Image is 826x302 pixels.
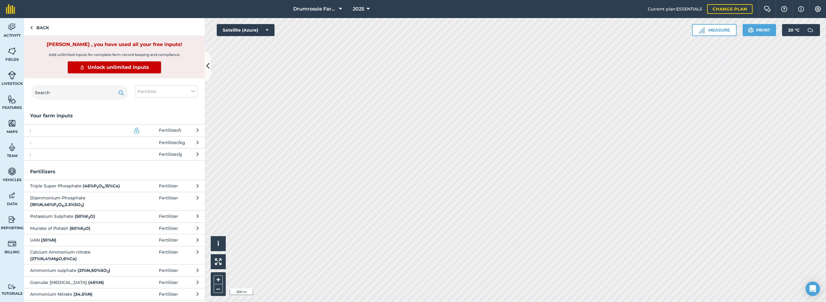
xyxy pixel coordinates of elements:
img: A cog icon [814,6,821,12]
span: Unlock unlimited inputs [88,64,149,71]
strong: [PERSON_NAME] , you have used all your free inputs! [47,41,182,48]
img: Four arrows, one pointing top left, one top right, one bottom right and the last bottom left [215,258,222,265]
button: Diammonium Phosphate (18%N,46%P2O5,2.5%SO3)Fertilizer [24,192,205,211]
img: A question mark icon [781,6,788,12]
button: Ammonium Nitrate (34.5%N)Fertilizer [24,288,205,300]
img: fieldmargin Logo [6,4,15,14]
button: Ammonium sulphate (21%N,60%SO3)Fertilizer [24,264,205,276]
span: i [217,240,219,247]
sub: 5 [102,185,104,189]
button: – [214,284,223,293]
span: Fertilizer / kg [159,139,185,146]
h3: Fertilizers [24,168,205,176]
span: Fertilizer / t [159,127,181,134]
strong: ( 46 % P O , 15 % Ca ) [83,183,120,189]
strong: ( 27 % N , 4 % MgO , 6 % Ca ) [30,256,77,261]
img: svg+xml;base64,PD94bWwgdmVyc2lvbj0iMS4wIiBlbmNvZGluZz0idXRmLTgiPz4KPCEtLSBHZW5lcmF0b3I6IEFkb2JlIE... [804,24,816,36]
strong: ( 60 % K O ) [70,226,90,231]
span: Muriate of Potash [30,225,129,232]
span: 2025 [353,5,364,13]
strong: ( 50 % K O ) [75,214,95,219]
input: Search [31,85,128,100]
span: Diammonium Phosphate [30,195,129,208]
strong: ( 21 % N , 60 % SO ) [78,268,110,273]
span: Fertilizer [138,88,157,95]
button: UAN (30%N)Fertilizer [24,234,205,246]
img: svg+xml;base64,PD94bWwgdmVyc2lvbj0iMS4wIiBlbmNvZGluZz0idXRmLTgiPz4KPCEtLSBHZW5lcmF0b3I6IEFkb2JlIE... [8,71,16,80]
sub: 3 [81,204,82,208]
sub: 3 [107,270,109,274]
sub: 5 [62,204,64,208]
img: svg+xml;base64,PHN2ZyB4bWxucz0iaHR0cDovL3d3dy53My5vcmcvMjAwMC9zdmciIHdpZHRoPSI1NiIgaGVpZ2h0PSI2MC... [8,95,16,104]
a: Back [24,18,55,36]
a: Unlock unlimited inputs [68,61,161,73]
img: svg+xml;base64,PD94bWwgdmVyc2lvbj0iMS4wIiBlbmNvZGluZz0idXRmLTgiPz4KPCEtLSBHZW5lcmF0b3I6IEFkb2JlIE... [8,239,16,248]
img: svg+xml;base64,PHN2ZyB4bWxucz0iaHR0cDovL3d3dy53My5vcmcvMjAwMC9zdmciIHdpZHRoPSI1NiIgaGVpZ2h0PSI2MC... [8,47,16,56]
span: Calcium Ammonium nitrate [30,249,129,262]
img: Ruler icon [699,27,705,33]
sub: 2 [88,216,90,220]
img: svg+xml;base64,PD94bWwgdmVyc2lvbj0iMS4wIiBlbmNvZGluZz0idXRmLTgiPz4KPCEtLSBHZW5lcmF0b3I6IEFkb2JlIE... [8,23,16,32]
button: Fertilizer [135,85,197,97]
img: svg+xml;base64,PHN2ZyB4bWxucz0iaHR0cDovL3d3dy53My5vcmcvMjAwMC9zdmciIHdpZHRoPSIxOSIgaGVpZ2h0PSIyNC... [118,89,124,96]
button: i [211,236,226,251]
span: : [30,151,129,158]
img: svg+xml;base64,PD94bWwgdmVyc2lvbj0iMS4wIiBlbmNvZGluZz0idXRmLTgiPz4KPCEtLSBHZW5lcmF0b3I6IEFkb2JlIE... [8,284,16,290]
span: Ammonium sulphate [30,267,129,274]
img: svg+xml;base64,PD94bWwgdmVyc2lvbj0iMS4wIiBlbmNvZGluZz0idXRmLTgiPz4KPCEtLSBHZW5lcmF0b3I6IEFkb2JlIE... [8,143,16,152]
span: Triple Super Phosphate [30,183,129,189]
span: : [30,139,129,146]
sub: 2 [56,204,58,208]
span: Fertilizer / g [159,151,182,158]
strong: ( 30 % N ) [41,237,56,243]
button: Triple Super Phosphate (46%P2O5,15%Ca)Fertilizer [24,180,205,192]
img: svg+xml;base64,PHN2ZyB4bWxucz0iaHR0cDovL3d3dy53My5vcmcvMjAwMC9zdmciIHdpZHRoPSIxOSIgaGVpZ2h0PSIyNC... [748,26,754,34]
button: Calcium Ammonium nitrate (27%N,4%MgO,6%Ca)Fertilizer [24,246,205,265]
button: Measure [692,24,737,36]
span: Granular [MEDICAL_DATA] [30,279,129,286]
span: UAN [30,237,129,243]
sub: 2 [83,227,85,231]
button: Print [743,24,776,36]
strong: ( 18 % N , 46 % P O , 2.5 % SO ) [30,202,84,207]
button: Muriate of Potash (60%K2O)Fertilizer [24,222,205,234]
span: Potassium Sulphate [30,213,129,220]
img: svg+xml;base64,PHN2ZyB4bWxucz0iaHR0cDovL3d3dy53My5vcmcvMjAwMC9zdmciIHdpZHRoPSIxNyIgaGVpZ2h0PSIxNy... [798,5,804,13]
img: svg+xml;base64,PHN2ZyB4bWxucz0iaHR0cDovL3d3dy53My5vcmcvMjAwMC9zdmciIHdpZHRoPSI1NiIgaGVpZ2h0PSI2MC... [8,119,16,128]
strong: ( 34.5 % N ) [73,291,92,297]
a: Change plan [707,4,753,14]
span: 20 ° C [788,24,800,36]
img: svg+xml;base64,PHN2ZyB4bWxucz0iaHR0cDovL3d3dy53My5vcmcvMjAwMC9zdmciIHdpZHRoPSI5IiBoZWlnaHQ9IjI0Ii... [30,24,33,31]
button: : Fertilizer/g [24,148,205,160]
h3: Your farm inputs [24,112,205,120]
img: svg+xml;base64,PD94bWwgdmVyc2lvbj0iMS4wIiBlbmNvZGluZz0idXRmLTgiPz4KPCEtLSBHZW5lcmF0b3I6IEFkb2JlIE... [8,167,16,176]
button: 20 °C [782,24,820,36]
button: Granular [MEDICAL_DATA] (46%N)Fertilizer [24,276,205,288]
button: : Fertilizer/kg [24,137,205,148]
button: Satellite (Azure) [217,24,275,36]
span: : [30,127,129,134]
div: Open Intercom Messenger [806,282,820,296]
span: Drumrossie Farms [293,5,337,13]
span: Add unlimited inputs for complete farm record keeping and compliance. [49,51,180,58]
img: svg+xml;base64,PD94bWwgdmVyc2lvbj0iMS4wIiBlbmNvZGluZz0idXRmLTgiPz4KPCEtLSBHZW5lcmF0b3I6IEFkb2JlIE... [8,215,16,224]
strong: ( 46 % N ) [88,280,104,285]
span: Current plan : ESSENTIALS [648,6,702,12]
button: + [214,275,223,284]
img: Two speech bubbles overlapping with the left bubble in the forefront [764,6,771,12]
button: Potassium Sulphate (50%K2O)Fertilizer [24,210,205,222]
span: Ammonium Nitrate [30,291,129,297]
img: svg+xml;base64,PD94bWwgdmVyc2lvbj0iMS4wIiBlbmNvZGluZz0idXRmLTgiPz4KPCEtLSBHZW5lcmF0b3I6IEFkb2JlIE... [8,191,16,200]
button: : Fertilizer/t [24,124,205,137]
sub: 2 [97,185,98,189]
img: svg+xml;base64,PD94bWwgdmVyc2lvbj0iMS4wIiBlbmNvZGluZz0idXRmLTgiPz4KPCEtLSBHZW5lcmF0b3I6IEFkb2JlIE... [133,127,140,134]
